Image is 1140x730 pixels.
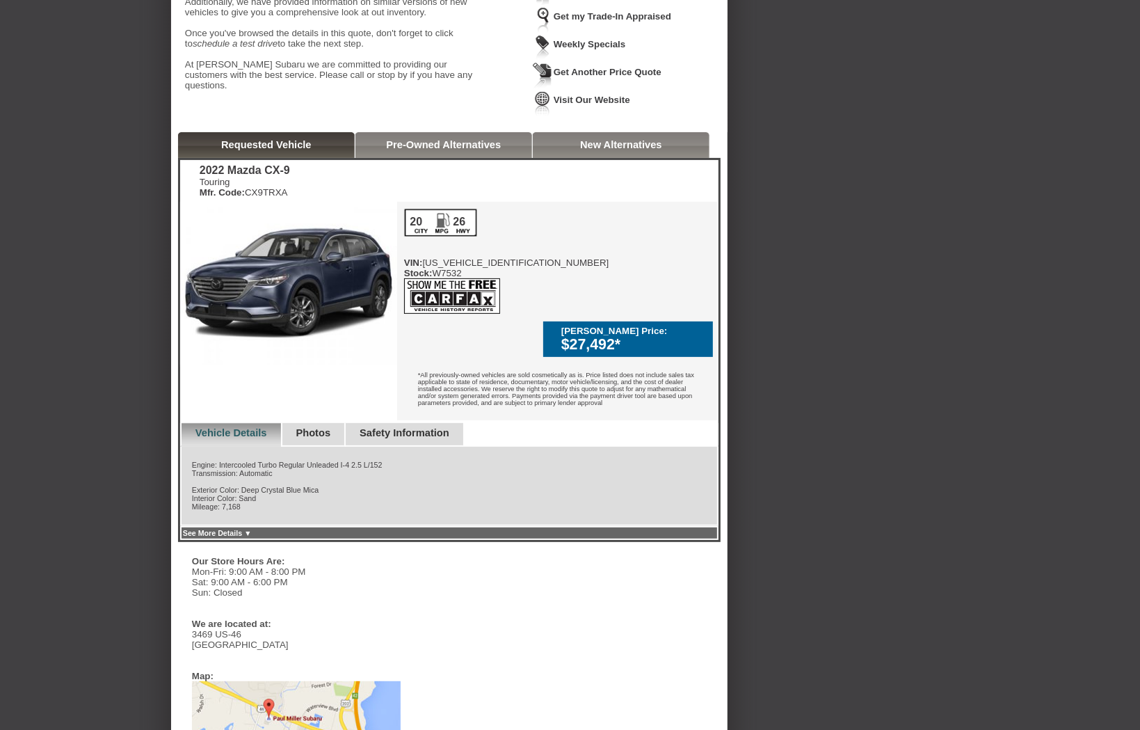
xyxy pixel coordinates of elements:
img: Icon_WeeklySpecials.png [533,35,552,61]
a: Photos [296,427,331,438]
a: Get Another Price Quote [554,67,661,77]
div: Touring CX9TRXA [200,177,290,198]
img: Icon_TradeInAppraisal.png [533,7,552,33]
a: Get my Trade-In Appraised [554,11,671,22]
b: Mfr. Code: [200,187,245,198]
div: 2022 Mazda CX-9 [200,164,290,177]
a: Safety Information [360,427,449,438]
a: Pre-Owned Alternatives [386,139,501,150]
img: 2022 Mazda CX-9 [180,202,397,365]
div: [PERSON_NAME] Price: [561,326,706,336]
div: $27,492* [561,336,706,354]
b: VIN: [404,257,423,268]
div: 26 [452,216,467,228]
img: Icon_VisitWebsite.png [533,90,552,116]
img: icon_carfax.png [404,278,500,314]
div: 3469 US-46 [GEOGRAPHIC_DATA] [192,629,401,650]
div: We are located at: [192,619,394,629]
div: Map: [192,671,214,681]
div: Engine: Intercooled Turbo Regular Unleaded I-4 2.5 L/152 Transmission: Automatic Exterior Color: ... [180,447,718,526]
a: New Alternatives [580,139,662,150]
i: schedule a test drive [193,38,278,49]
div: [US_VEHICLE_IDENTIFICATION_NUMBER] W7532 [404,209,609,316]
a: See More Details ▼ [183,529,252,537]
div: 20 [409,216,424,228]
a: Requested Vehicle [221,139,312,150]
a: Weekly Specials [554,39,625,49]
a: Vehicle Details [195,427,267,438]
b: Stock: [404,268,433,278]
div: *All previously-owned vehicles are sold cosmetically as is. Price listed does not include sales t... [397,361,717,420]
a: Visit Our Website [554,95,630,105]
div: Mon-Fri: 9:00 AM - 8:00 PM Sat: 9:00 AM - 6:00 PM Sun: Closed [192,566,401,598]
div: Our Store Hours Are: [192,556,394,566]
img: Icon_GetQuote.png [533,63,552,88]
